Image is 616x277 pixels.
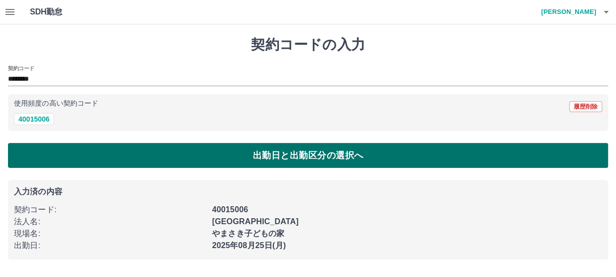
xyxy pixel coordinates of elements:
p: 使用頻度の高い契約コード [14,100,98,107]
p: 法人名 : [14,216,206,228]
p: 入力済の内容 [14,188,602,196]
b: やまさき子どもの家 [212,229,284,238]
b: [GEOGRAPHIC_DATA] [212,217,299,226]
button: 出勤日と出勤区分の選択へ [8,143,608,168]
p: 現場名 : [14,228,206,240]
button: 履歴削除 [569,101,602,112]
b: 40015006 [212,205,248,214]
b: 2025年08月25日(月) [212,241,286,250]
p: 出勤日 : [14,240,206,252]
h1: 契約コードの入力 [8,36,608,53]
button: 40015006 [14,113,54,125]
h2: 契約コード [8,64,34,72]
p: 契約コード : [14,204,206,216]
